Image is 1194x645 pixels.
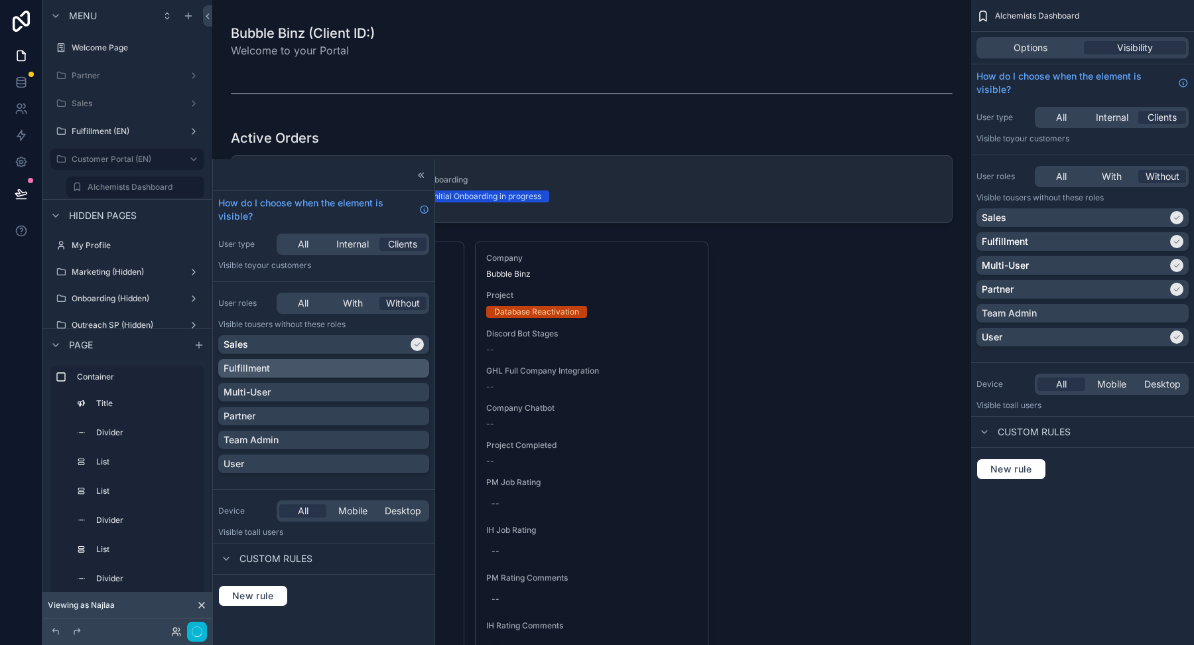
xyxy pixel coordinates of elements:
label: List [96,486,196,496]
span: With [1102,170,1122,183]
a: Outreach SP (Hidden) [50,315,204,336]
span: Internal [1096,111,1128,124]
span: All [298,297,308,310]
p: Partner [224,409,255,423]
label: Fulfillment (EN) [72,126,183,137]
span: Custom rules [239,552,312,565]
span: All [1056,378,1067,391]
label: Outreach SP (Hidden) [72,320,183,330]
p: Visible to [218,319,429,330]
a: Partner [50,65,204,86]
a: Alchemists Dashboard [66,177,204,198]
label: Divider [96,427,196,438]
span: all users [1010,400,1041,410]
span: Custom rules [998,425,1071,439]
p: Partner [982,283,1014,296]
label: Divider [96,573,196,584]
label: Device [218,506,271,516]
span: Options [1014,41,1047,54]
span: Users without these roles [252,319,346,329]
span: Clients [1148,111,1177,124]
label: Welcome Page [72,42,202,53]
label: User type [976,112,1029,123]
label: Container [77,372,199,382]
label: My Profile [72,240,202,251]
span: Mobile [1097,378,1126,391]
a: Marketing (Hidden) [50,261,204,283]
a: Onboarding (Hidden) [50,288,204,309]
span: Menu [69,9,97,23]
a: Sales [50,93,204,114]
span: All [1056,111,1067,124]
a: How do I choose when the element is visible? [976,70,1189,96]
label: Alchemists Dashboard [88,182,196,192]
span: all users [252,527,283,537]
span: Mobile [338,504,367,518]
p: User [982,330,1002,344]
p: Team Admin [982,307,1037,320]
p: Sales [224,338,248,351]
span: Hidden pages [69,209,137,222]
p: Visible to [218,527,429,537]
span: All [298,238,308,251]
label: User roles [218,298,271,309]
button: New rule [218,585,288,607]
span: Without [1146,170,1179,183]
span: How do I choose when the element is visible? [976,70,1173,96]
span: Desktop [385,504,421,518]
p: Multi-User [982,259,1029,272]
span: Users without these roles [1010,192,1104,202]
p: Visible to [976,192,1189,203]
p: Fulfillment [224,362,270,375]
span: Page [69,338,93,352]
span: Visibility [1117,41,1153,54]
p: Team Admin [224,433,279,447]
label: User type [218,239,271,250]
span: Internal [336,238,369,251]
span: All [1056,170,1067,183]
span: Viewing as Najlaa [48,600,115,610]
span: Clients [388,238,417,251]
span: New rule [985,463,1037,475]
label: User roles [976,171,1029,182]
label: Divider [96,515,196,526]
label: Onboarding (Hidden) [72,293,183,304]
span: How do I choose when the element is visible? [218,196,414,223]
span: Without [386,297,420,310]
span: Alchemists Dashboard [995,11,1079,21]
p: User [224,457,244,470]
p: Visible to [218,260,429,271]
p: Visible to [976,400,1189,411]
a: How do I choose when the element is visible? [218,196,429,223]
div: scrollable content [42,360,212,618]
label: List [96,457,196,467]
p: Sales [982,211,1006,224]
label: Partner [72,70,183,81]
p: Multi-User [224,386,271,399]
a: Fulfillment (EN) [50,121,204,142]
a: My Profile [50,235,204,256]
a: Customer Portal (EN) [50,149,204,170]
p: Fulfillment [982,235,1028,248]
label: Title [96,398,196,409]
button: New rule [976,459,1046,480]
span: With [343,297,363,310]
p: Visible to [976,133,1189,144]
label: Marketing (Hidden) [72,267,183,277]
span: All [298,504,308,518]
span: New rule [227,590,279,602]
span: Your customers [252,260,311,270]
span: Desktop [1144,378,1181,391]
label: Sales [72,98,183,109]
label: Customer Portal (EN) [72,154,178,165]
label: List [96,544,196,555]
a: Welcome Page [50,37,204,58]
label: Device [976,379,1029,390]
span: Your customers [1010,133,1069,143]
